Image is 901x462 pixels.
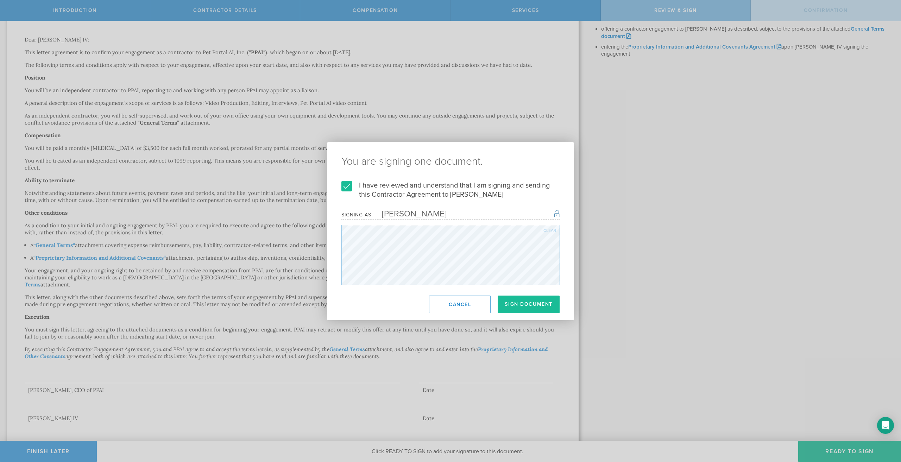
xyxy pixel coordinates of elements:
[429,296,491,313] button: Cancel
[341,181,560,199] label: I have reviewed and understand that I am signing and sending this Contractor Agreement to [PERSON...
[341,156,560,167] ng-pluralize: You are signing one document.
[371,209,447,219] div: [PERSON_NAME]
[498,296,560,313] button: Sign Document
[877,417,894,434] div: Open Intercom Messenger
[341,212,371,218] div: Signing as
